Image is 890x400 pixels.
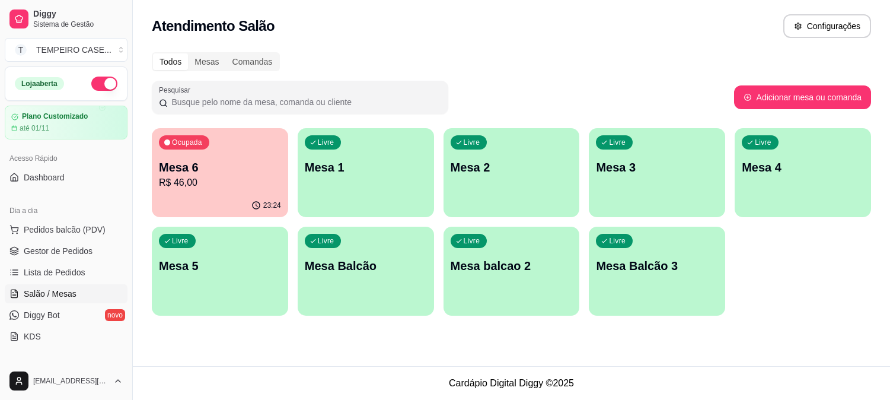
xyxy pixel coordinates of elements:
[33,9,123,20] span: Diggy
[188,53,225,70] div: Mesas
[318,138,334,147] p: Livre
[589,227,725,316] button: LivreMesa Balcão 3
[318,236,334,246] p: Livre
[5,201,127,220] div: Dia a dia
[589,128,725,217] button: LivreMesa 3
[735,128,871,217] button: LivreMesa 4
[33,20,123,29] span: Sistema de Gestão
[159,258,281,274] p: Mesa 5
[783,14,871,38] button: Configurações
[5,367,127,395] button: [EMAIL_ADDRESS][DOMAIN_NAME]
[5,306,127,325] a: Diggy Botnovo
[159,85,194,95] label: Pesquisar
[24,288,76,300] span: Salão / Mesas
[305,258,427,274] p: Mesa Balcão
[172,138,202,147] p: Ocupada
[444,128,580,217] button: LivreMesa 2
[5,327,127,346] a: KDS
[152,128,288,217] button: OcupadaMesa 6R$ 46,0023:24
[609,236,626,246] p: Livre
[596,258,718,274] p: Mesa Balcão 3
[15,77,64,90] div: Loja aberta
[172,236,189,246] p: Livre
[5,5,127,33] a: DiggySistema de Gestão
[298,227,434,316] button: LivreMesa Balcão
[596,159,718,176] p: Mesa 3
[5,38,127,62] button: Select a team
[742,159,864,176] p: Mesa 4
[734,85,871,109] button: Adicionar mesa ou comanda
[24,172,65,183] span: Dashboard
[36,44,111,56] div: TEMPEIRO CASE ...
[5,242,127,261] a: Gestor de Pedidos
[451,159,573,176] p: Mesa 2
[168,96,441,108] input: Pesquisar
[5,263,127,282] a: Lista de Pedidos
[5,149,127,168] div: Acesso Rápido
[24,266,85,278] span: Lista de Pedidos
[152,227,288,316] button: LivreMesa 5
[24,224,106,236] span: Pedidos balcão (PDV)
[464,138,480,147] p: Livre
[91,77,117,91] button: Alterar Status
[33,376,109,386] span: [EMAIL_ADDRESS][DOMAIN_NAME]
[5,284,127,303] a: Salão / Mesas
[22,112,88,121] article: Plano Customizado
[464,236,480,246] p: Livre
[159,159,281,176] p: Mesa 6
[159,176,281,190] p: R$ 46,00
[133,366,890,400] footer: Cardápio Digital Diggy © 2025
[15,44,27,56] span: T
[153,53,188,70] div: Todos
[298,128,434,217] button: LivreMesa 1
[444,227,580,316] button: LivreMesa balcao 2
[755,138,771,147] p: Livre
[451,258,573,274] p: Mesa balcao 2
[263,201,281,210] p: 23:24
[305,159,427,176] p: Mesa 1
[5,220,127,239] button: Pedidos balcão (PDV)
[24,331,41,342] span: KDS
[24,309,60,321] span: Diggy Bot
[226,53,279,70] div: Comandas
[5,360,127,379] div: Catálogo
[24,245,92,257] span: Gestor de Pedidos
[152,17,275,36] h2: Atendimento Salão
[609,138,626,147] p: Livre
[5,106,127,139] a: Plano Customizadoaté 01/11
[20,123,49,133] article: até 01/11
[5,168,127,187] a: Dashboard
